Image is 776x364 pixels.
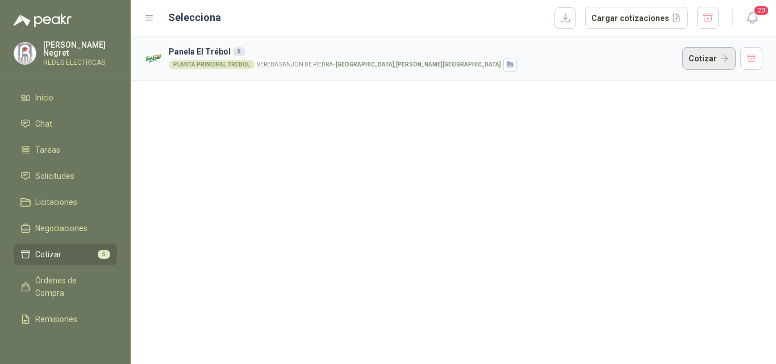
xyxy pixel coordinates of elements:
a: Licitaciones [14,191,117,213]
a: Inicio [14,87,117,108]
a: Negociaciones [14,217,117,239]
span: Licitaciones [35,196,77,208]
button: Cotizar [682,47,736,70]
span: Tareas [35,144,60,156]
h3: Panela El Trébol [169,45,678,58]
p: REDES ELECTRICAS [43,59,117,66]
span: Órdenes de Compra [35,274,106,299]
span: Solicitudes [35,170,74,182]
h2: Selecciona [168,10,221,26]
button: 20 [742,8,762,28]
a: Solicitudes [14,165,117,187]
a: Remisiones [14,308,117,330]
p: [PERSON_NAME] Negret [43,41,117,57]
img: Company Logo [14,43,36,64]
img: Company Logo [144,49,164,69]
p: VEREDA SANJON DE PIEDRA - [257,62,501,68]
a: Órdenes de Compra [14,270,117,304]
img: Logo peakr [14,14,72,27]
div: PLANTA PRINCIPAL TREBOL [169,60,255,69]
a: Chat [14,113,117,135]
a: Configuración [14,334,117,356]
button: Cargar cotizaciones [585,7,688,30]
span: 20 [753,5,769,16]
div: 5 [233,47,245,56]
a: Tareas [14,139,117,161]
span: Chat [35,118,52,130]
span: Inicio [35,91,53,104]
strong: [GEOGRAPHIC_DATA] , [PERSON_NAME][GEOGRAPHIC_DATA] [336,61,501,68]
span: Remisiones [35,313,77,325]
a: Cotizar5 [14,244,117,265]
span: Negociaciones [35,222,87,235]
span: Cotizar [35,248,61,261]
span: 5 [98,250,110,259]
